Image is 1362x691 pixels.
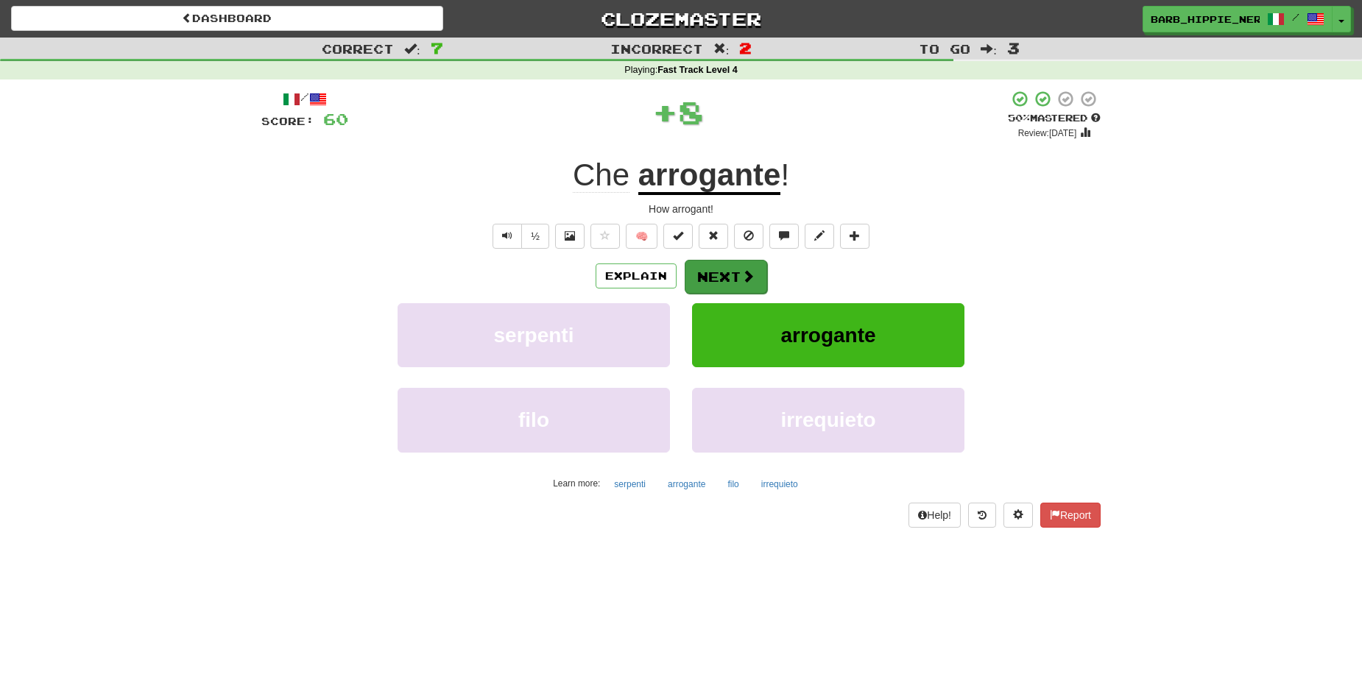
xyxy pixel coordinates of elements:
a: Dashboard [11,6,443,31]
span: filo [518,408,549,431]
button: filo [398,388,670,452]
button: arrogante [660,473,713,495]
button: Next [685,260,767,294]
button: Show image (alt+x) [555,224,585,249]
span: Che [573,157,629,193]
div: / [261,90,348,108]
button: Reset to 0% Mastered (alt+r) [699,224,728,249]
span: 50 % [1008,112,1030,124]
button: irrequieto [753,473,806,495]
span: : [713,43,730,55]
span: 60 [323,110,348,128]
u: arrogante [638,157,781,195]
button: Ignore sentence (alt+i) [734,224,763,249]
span: 8 [678,93,704,130]
div: Mastered [1008,112,1101,125]
span: Score: [261,115,314,127]
span: 2 [739,39,752,57]
button: 🧠 [626,224,657,249]
span: serpenti [494,324,574,347]
button: Explain [596,263,677,288]
a: Clozemaster [465,6,897,32]
span: barb_hippie_nerd [1151,13,1260,26]
button: Play sentence audio (ctl+space) [493,224,522,249]
button: irrequieto [692,388,964,452]
button: serpenti [606,473,654,495]
button: Report [1040,503,1101,528]
span: To go [919,41,970,56]
button: arrogante [692,303,964,367]
button: ½ [521,224,549,249]
span: ! [780,157,789,192]
button: Discuss sentence (alt+u) [769,224,799,249]
a: barb_hippie_nerd / [1143,6,1333,32]
span: : [981,43,997,55]
span: / [1292,12,1299,22]
span: Incorrect [610,41,703,56]
button: Add to collection (alt+a) [840,224,869,249]
span: irrequieto [780,408,875,431]
span: Correct [322,41,394,56]
span: 7 [431,39,443,57]
button: Favorite sentence (alt+f) [590,224,620,249]
button: Round history (alt+y) [968,503,996,528]
small: Review: [DATE] [1018,128,1077,138]
span: : [404,43,420,55]
span: 3 [1007,39,1020,57]
div: How arrogant! [261,202,1101,216]
button: Edit sentence (alt+d) [805,224,834,249]
button: Set this sentence to 100% Mastered (alt+m) [663,224,693,249]
small: Learn more: [553,478,600,489]
span: + [652,90,678,134]
button: filo [719,473,747,495]
button: Help! [908,503,961,528]
button: serpenti [398,303,670,367]
div: Text-to-speech controls [490,224,549,249]
strong: Fast Track Level 4 [657,65,738,75]
span: arrogante [780,324,875,347]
